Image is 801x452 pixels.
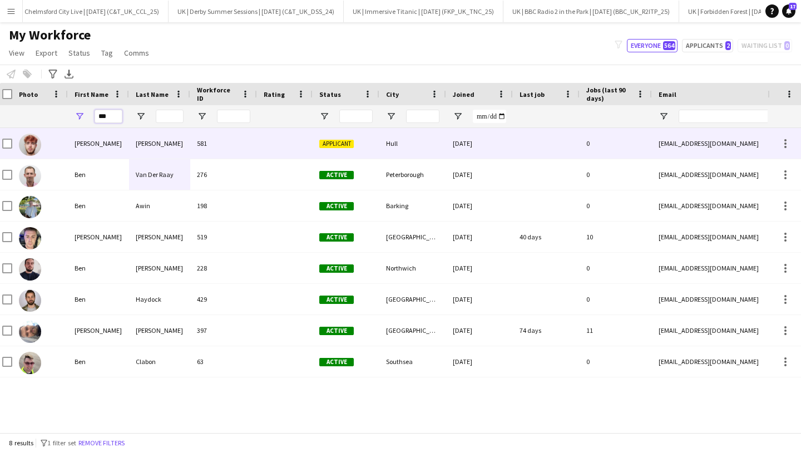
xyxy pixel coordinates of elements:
[580,315,652,346] div: 11
[124,48,149,58] span: Comms
[19,289,41,312] img: Ben Haydock
[19,165,41,187] img: Ben Van Der Raay
[36,48,57,58] span: Export
[31,46,62,60] a: Export
[129,346,190,377] div: Clabon
[446,284,513,315] div: [DATE]
[19,258,41,281] img: Ben Fariss
[503,1,679,22] button: UK | BBC Radio 2 in the Park | [DATE] (BBC_UK_R2ITP_25)
[68,284,129,315] div: Ben
[580,284,652,315] div: 0
[663,41,675,50] span: 564
[9,48,24,58] span: View
[19,352,41,374] img: Ben Clabon
[19,227,41,249] img: Reuben Todd
[339,110,373,123] input: Status Filter Input
[190,222,257,252] div: 519
[62,67,76,81] app-action-btn: Export XLSX
[379,253,446,283] div: Northwich
[319,264,354,273] span: Active
[120,46,154,60] a: Comms
[76,437,127,449] button: Remove filters
[379,284,446,315] div: [GEOGRAPHIC_DATA]
[68,159,129,190] div: Ben
[319,90,341,99] span: Status
[9,27,91,43] span: My Workforce
[725,41,731,50] span: 2
[580,128,652,159] div: 0
[129,284,190,315] div: Haydock
[3,1,169,22] button: UK | Chelmsford City Live | [DATE] (C&T_UK_CCL_25)
[217,110,250,123] input: Workforce ID Filter Input
[190,190,257,221] div: 198
[446,159,513,190] div: [DATE]
[101,48,113,58] span: Tag
[129,190,190,221] div: Awin
[319,171,354,179] span: Active
[446,315,513,346] div: [DATE]
[446,346,513,377] div: [DATE]
[659,111,669,121] button: Open Filter Menu
[68,346,129,377] div: Ben
[586,86,632,102] span: Jobs (last 90 days)
[46,67,60,81] app-action-btn: Advanced filters
[379,346,446,377] div: Southsea
[627,39,678,52] button: Everyone564
[264,90,285,99] span: Rating
[319,111,329,121] button: Open Filter Menu
[580,190,652,221] div: 0
[68,315,129,346] div: [PERSON_NAME]
[129,315,190,346] div: [PERSON_NAME]
[446,128,513,159] div: [DATE]
[379,315,446,346] div: [GEOGRAPHIC_DATA]
[4,46,29,60] a: View
[682,39,733,52] button: Applicants2
[319,140,354,148] span: Applicant
[473,110,506,123] input: Joined Filter Input
[68,128,129,159] div: [PERSON_NAME]
[580,222,652,252] div: 10
[379,159,446,190] div: Peterborough
[386,111,396,121] button: Open Filter Menu
[129,222,190,252] div: [PERSON_NAME]
[75,111,85,121] button: Open Filter Menu
[68,222,129,252] div: [PERSON_NAME]
[64,46,95,60] a: Status
[19,321,41,343] img: Reuben Gilmore
[520,90,545,99] span: Last job
[190,315,257,346] div: 397
[513,222,580,252] div: 40 days
[580,159,652,190] div: 0
[68,48,90,58] span: Status
[190,253,257,283] div: 228
[97,46,117,60] a: Tag
[446,190,513,221] div: [DATE]
[580,253,652,283] div: 0
[169,1,344,22] button: UK | Derby Summer Sessions | [DATE] (C&T_UK_DSS_24)
[782,4,795,18] a: 17
[129,253,190,283] div: [PERSON_NAME]
[156,110,184,123] input: Last Name Filter Input
[379,190,446,221] div: Barking
[789,3,797,10] span: 17
[319,327,354,335] span: Active
[19,134,41,156] img: Benjamin Pryor
[453,111,463,121] button: Open Filter Menu
[344,1,503,22] button: UK | Immersive Titanic | [DATE] (FKP_UK_TNC_25)
[129,128,190,159] div: [PERSON_NAME]
[580,346,652,377] div: 0
[129,159,190,190] div: Van Der Raay
[19,196,41,218] img: Ben Awin
[190,128,257,159] div: 581
[136,90,169,99] span: Last Name
[446,253,513,283] div: [DATE]
[190,284,257,315] div: 429
[197,86,237,102] span: Workforce ID
[379,128,446,159] div: Hull
[379,222,446,252] div: [GEOGRAPHIC_DATA]
[319,358,354,366] span: Active
[190,346,257,377] div: 63
[95,110,122,123] input: First Name Filter Input
[19,90,38,99] span: Photo
[47,439,76,447] span: 1 filter set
